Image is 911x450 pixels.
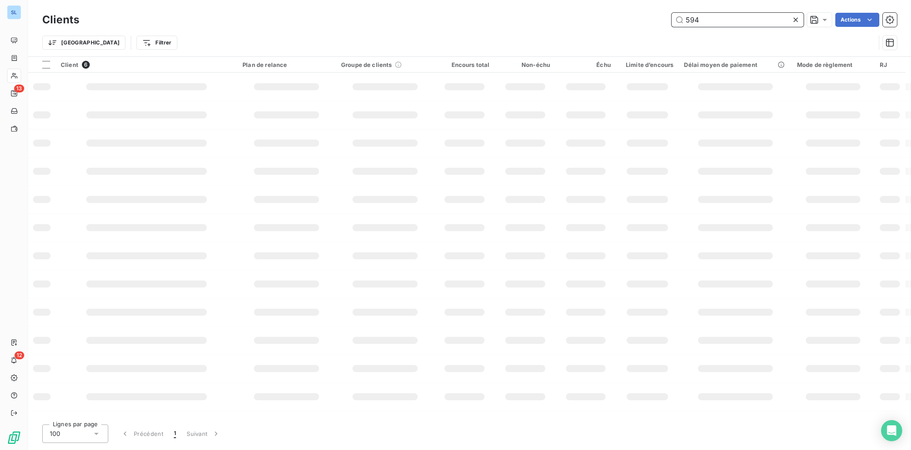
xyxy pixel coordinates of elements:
span: 13 [14,85,24,92]
span: 6 [82,61,90,69]
span: Client [61,61,78,68]
span: 1 [174,429,176,438]
span: Groupe de clients [341,61,392,68]
input: Rechercher [672,13,804,27]
h3: Clients [42,12,79,28]
div: SL [7,5,21,19]
img: Logo LeanPay [7,431,21,445]
span: 100 [50,429,60,438]
div: RJ [880,61,900,68]
div: Plan de relance [242,61,331,68]
button: Précédent [115,424,169,443]
div: Échu [561,61,611,68]
div: Limite d’encours [621,61,673,68]
div: Non-échu [500,61,550,68]
button: Filtrer [136,36,177,50]
span: 12 [15,351,24,359]
div: Délai moyen de paiement [684,61,786,68]
button: Suivant [181,424,226,443]
div: Encours total [440,61,490,68]
button: [GEOGRAPHIC_DATA] [42,36,125,50]
button: Actions [835,13,879,27]
div: Open Intercom Messenger [881,420,902,441]
div: Mode de règlement [797,61,869,68]
button: 1 [169,424,181,443]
